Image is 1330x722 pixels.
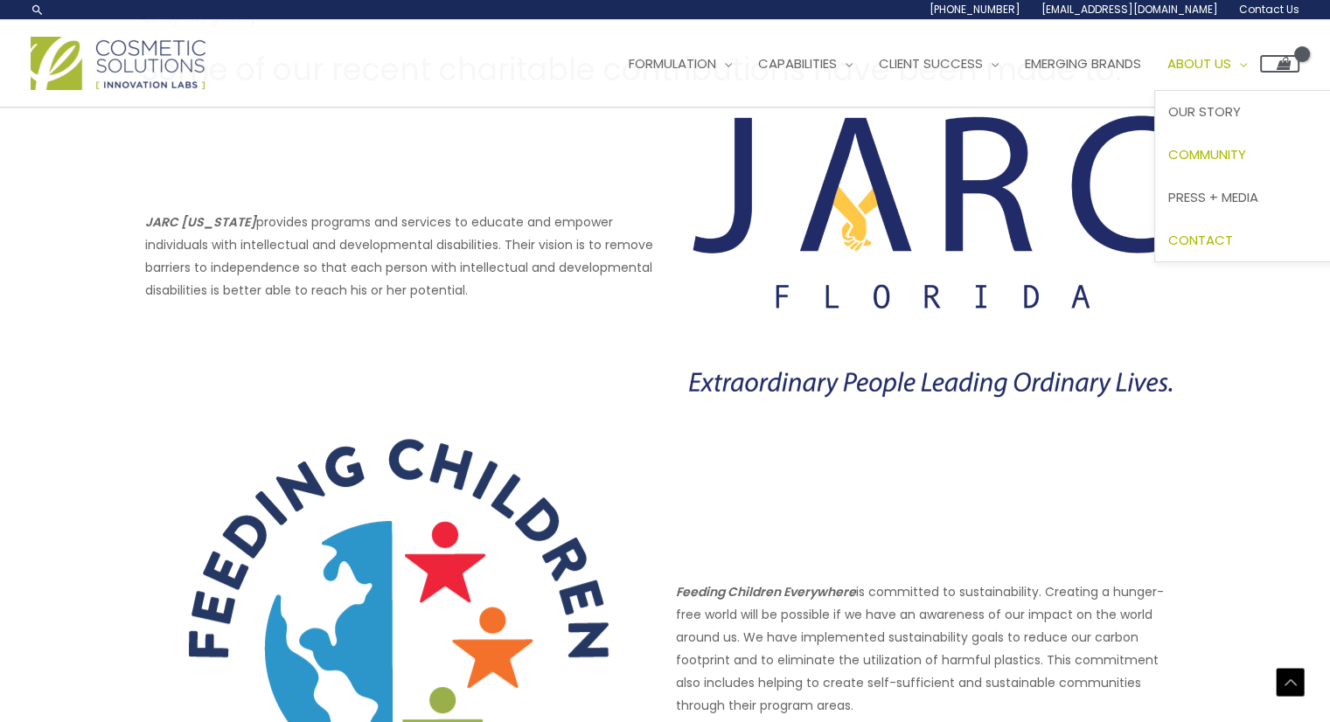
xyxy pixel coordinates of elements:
[866,38,1012,90] a: Client Success
[1168,231,1233,249] span: Contact
[1167,54,1231,73] span: About Us
[1025,54,1141,73] span: Emerging Brands
[145,213,256,231] strong: JARC [US_STATE]
[1012,38,1154,90] a: Emerging Brands
[31,3,45,17] a: Search icon link
[1154,38,1260,90] a: About Us
[1168,102,1241,121] span: Our Story
[1260,55,1299,73] a: View Shopping Cart, empty
[145,211,655,302] p: provides programs and services to educate and empower individuals with intellectual and developme...
[879,54,983,73] span: Client Success
[629,54,716,73] span: Formulation
[676,111,1186,402] img: Charitable Causes JARC Florida Logo
[930,2,1020,17] span: [PHONE_NUMBER]
[616,38,745,90] a: Formulation
[1168,188,1258,206] span: Press + Media
[745,38,866,90] a: Capabilities
[676,580,1186,717] p: is committed to sustainability. Creating a hunger-free world will be possible if we have an aware...
[1239,2,1299,17] span: Contact Us
[676,583,856,601] em: Feeding Children Everywhere
[758,54,837,73] span: Capabilities
[31,37,205,90] img: Cosmetic Solutions Logo
[602,38,1299,90] nav: Site Navigation
[1168,145,1246,163] span: Community
[1041,2,1218,17] span: [EMAIL_ADDRESS][DOMAIN_NAME]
